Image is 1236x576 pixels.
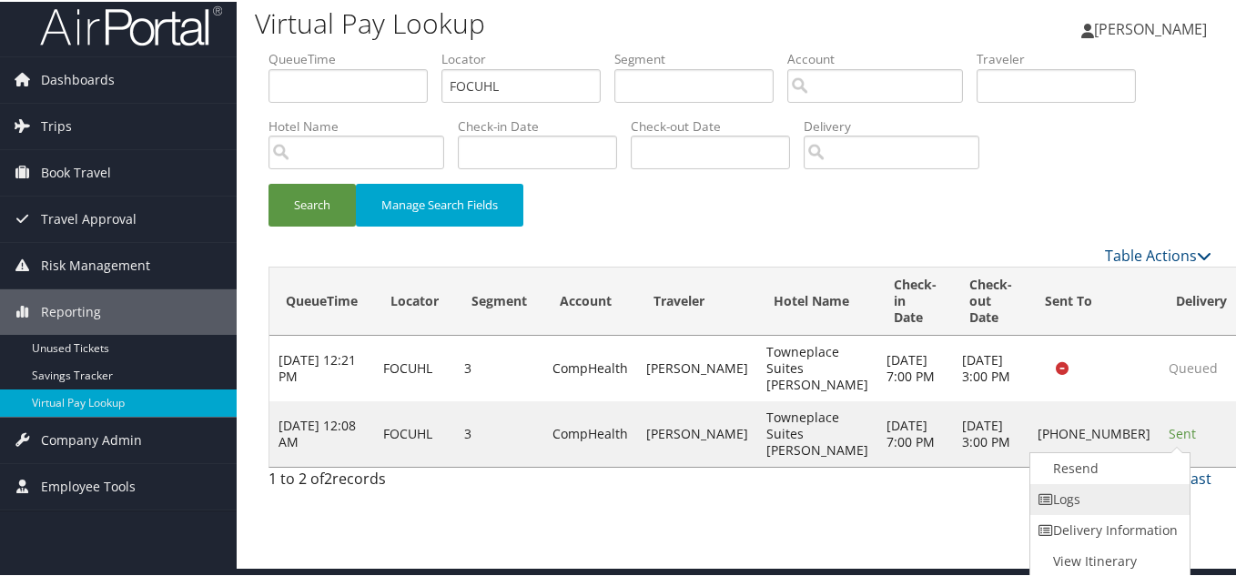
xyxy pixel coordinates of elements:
[953,266,1028,334] th: Check-out Date: activate to sort column descending
[441,48,614,66] label: Locator
[877,399,953,465] td: [DATE] 7:00 PM
[268,48,441,66] label: QueueTime
[41,102,72,147] span: Trips
[804,116,993,134] label: Delivery
[1030,482,1186,513] a: Logs
[631,116,804,134] label: Check-out Date
[268,182,356,225] button: Search
[269,334,374,399] td: [DATE] 12:21 PM
[953,399,1028,465] td: [DATE] 3:00 PM
[757,334,877,399] td: Towneplace Suites [PERSON_NAME]
[1030,513,1186,544] a: Delivery Information
[1105,244,1211,264] a: Table Actions
[1028,266,1160,334] th: Sent To: activate to sort column ascending
[41,288,101,333] span: Reporting
[1030,544,1186,575] a: View Itinerary
[614,48,787,66] label: Segment
[269,266,374,334] th: QueueTime: activate to sort column ascending
[41,148,111,194] span: Book Travel
[41,195,137,240] span: Travel Approval
[1028,399,1160,465] td: [PHONE_NUMBER]
[787,48,977,66] label: Account
[268,466,484,497] div: 1 to 2 of records
[1169,358,1218,375] span: Queued
[356,182,523,225] button: Manage Search Fields
[637,334,757,399] td: [PERSON_NAME]
[268,116,458,134] label: Hotel Name
[757,399,877,465] td: Towneplace Suites [PERSON_NAME]
[757,266,877,334] th: Hotel Name: activate to sort column ascending
[374,399,455,465] td: FOCUHL
[455,334,543,399] td: 3
[543,399,637,465] td: CompHealth
[455,399,543,465] td: 3
[41,56,115,101] span: Dashboards
[543,334,637,399] td: CompHealth
[374,266,455,334] th: Locator: activate to sort column ascending
[543,266,637,334] th: Account: activate to sort column ascending
[877,334,953,399] td: [DATE] 7:00 PM
[953,334,1028,399] td: [DATE] 3:00 PM
[458,116,631,134] label: Check-in Date
[1183,467,1211,487] a: Last
[637,266,757,334] th: Traveler: activate to sort column ascending
[374,334,455,399] td: FOCUHL
[40,3,222,45] img: airportal-logo.png
[41,416,142,461] span: Company Admin
[1094,17,1207,37] span: [PERSON_NAME]
[1030,451,1186,482] a: Resend
[324,467,332,487] span: 2
[1169,423,1196,440] span: Sent
[637,399,757,465] td: [PERSON_NAME]
[41,462,136,508] span: Employee Tools
[269,399,374,465] td: [DATE] 12:08 AM
[255,3,902,41] h1: Virtual Pay Lookup
[877,266,953,334] th: Check-in Date: activate to sort column ascending
[977,48,1150,66] label: Traveler
[455,266,543,334] th: Segment: activate to sort column ascending
[41,241,150,287] span: Risk Management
